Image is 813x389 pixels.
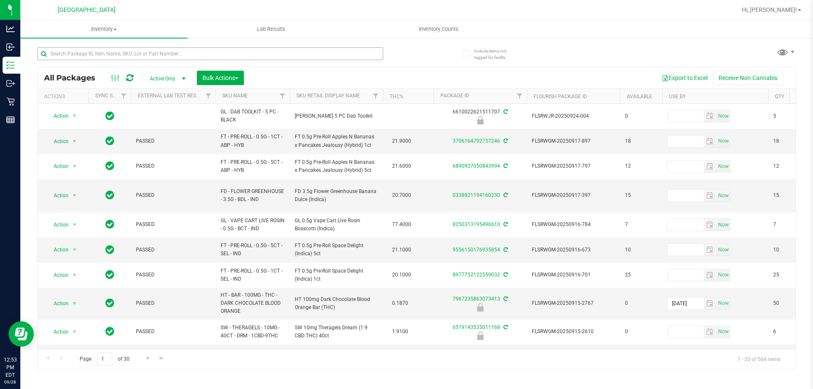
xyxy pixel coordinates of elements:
span: Sync from Compliance System [502,109,508,115]
span: Action [46,190,69,201]
span: PASSED [136,137,210,145]
span: 1 - 20 of 584 items [731,353,787,365]
span: select [716,160,730,172]
span: select [716,135,730,147]
span: 20.7000 [388,189,415,201]
span: In Sync [105,110,114,122]
span: GL 0.5g Vape Cart Live Rosin Bosscotti (Indica) [295,217,378,233]
span: select [69,244,80,256]
span: [GEOGRAPHIC_DATA] [58,6,116,14]
div: 6610022621511707 [432,108,528,124]
span: FT - PRE-ROLL - 0.5G - 5CT - SEL - IND [221,242,285,258]
span: FT - PRE-ROLL - 0.5G - 1CT - ABP - HYB [221,133,285,149]
input: 1 [97,353,112,366]
span: select [716,219,730,231]
span: select [716,326,730,338]
span: Action [46,110,69,122]
span: select [69,219,80,231]
a: 8977752122559032 [453,272,500,278]
a: Qty [775,94,784,99]
a: 6519143535011168 [453,324,500,330]
a: Inventory [20,20,188,38]
span: 10 [773,246,805,254]
div: Newly Received [432,331,528,340]
span: select [704,190,716,201]
span: Sync from Compliance System [502,138,508,144]
a: 9556150176935854 [453,247,500,253]
span: In Sync [105,218,114,230]
span: In Sync [105,297,114,309]
span: 77.4000 [388,218,415,231]
span: In Sync [105,160,114,172]
span: 0 [625,299,657,307]
span: Include items not tagged for facility [474,48,517,61]
span: SW - THERAGELS - 10MG - 40CT - DRM - 1CBD-9THC [221,324,285,340]
span: select [704,110,716,122]
span: PASSED [136,299,210,307]
span: All Packages [44,73,104,83]
span: select [69,269,80,281]
span: Set Current date [716,297,730,309]
span: 15 [773,191,805,199]
a: Sync Status [95,93,128,99]
span: Hi, [PERSON_NAME]! [742,6,797,13]
span: select [716,190,730,201]
span: FT - PRE-ROLL - 0.5G - 5CT - ABP - HYB [221,158,285,174]
p: 12:53 PM EDT [4,356,17,379]
span: 18 [773,137,805,145]
p: 09/28 [4,379,17,385]
span: FT 0.5g Pre-Roll Space Delight (Indica) 1ct [295,267,378,283]
span: Set Current date [716,326,730,338]
a: Sku Retail Display Name [296,93,360,99]
span: 5 [773,112,805,120]
span: select [704,160,716,172]
span: 6 [773,328,805,336]
button: Receive Non-Cannabis [713,71,783,85]
a: Inventory Counts [355,20,522,38]
input: Search Package ID, Item Name, SKU, Lot or Part Number... [37,47,383,60]
span: 21.9000 [388,135,415,147]
span: Set Current date [716,244,730,256]
span: 7 [773,221,805,229]
span: FLSRWGM-20250917-897 [532,137,615,145]
span: PASSED [136,191,210,199]
span: [PERSON_NAME] 5 PC Dab Toolkit [295,112,378,120]
span: PASSED [136,162,210,170]
a: Filter [369,89,383,103]
span: HT 100mg Dark Chocolate Blood Orange Bar (THC) [295,295,378,312]
span: 15 [625,191,657,199]
a: THC% [390,94,404,99]
span: In Sync [105,244,114,256]
inline-svg: Analytics [6,25,15,33]
span: select [716,244,730,256]
span: GL - VAPE CART LIVE ROSIN - 0.5G - BCT - IND [221,217,285,233]
span: 50 [773,299,805,307]
span: Sync from Compliance System [502,324,508,330]
span: select [69,110,80,122]
span: Set Current date [716,160,730,173]
span: Lab Results [246,25,297,33]
inline-svg: Outbound [6,79,15,88]
span: FLSRWGM-20250916-701 [532,271,615,279]
span: FT - PRE-ROLL - 0.5G - 1CT - SEL - IND [221,267,285,283]
span: select [716,298,730,309]
a: 3706164792757246 [453,138,500,144]
span: FT 0.5g Pre-Roll Apples N Bananas x Pancakes Jealousy (Hybrid) 1ct [295,133,378,149]
a: External Lab Test Result [138,93,204,99]
span: select [704,298,716,309]
inline-svg: Reports [6,116,15,124]
span: Action [46,135,69,147]
a: 6890927050843994 [453,163,500,169]
span: Sync from Compliance System [502,221,508,227]
div: Newly Received [432,116,528,124]
inline-svg: Retail [6,97,15,106]
span: select [69,160,80,172]
span: Sync from Compliance System [502,272,508,278]
span: Sync from Compliance System [502,247,508,253]
span: select [69,190,80,201]
span: SW 10mg Theragels Dream (1:9 CBD:THC) 40ct [295,324,378,340]
a: Go to the next page [142,353,154,364]
a: Lab Results [188,20,355,38]
a: 7967235863073413 [453,296,500,302]
span: PASSED [136,221,210,229]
